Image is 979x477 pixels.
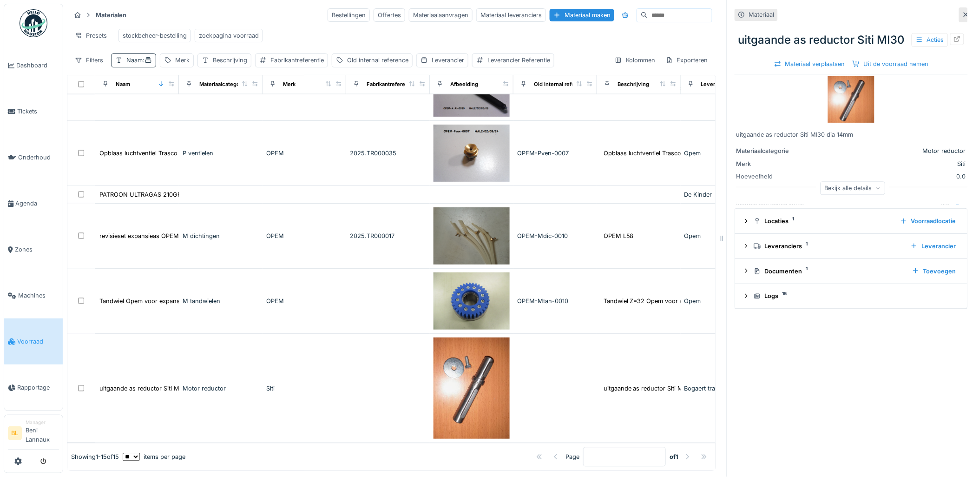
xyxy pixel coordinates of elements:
div: Manager [26,419,59,426]
div: items per page [123,453,185,462]
div: Fabrikantreferentie [270,56,324,65]
div: uitgaande as reductor Siti MI30 dia 14mm [736,130,966,139]
div: zoekpagina voorraad [199,31,259,40]
div: Materiaal maken [550,9,614,21]
div: Bekijk alle details [821,181,886,195]
div: Leverancier [701,80,731,88]
span: : [143,57,152,64]
div: uitgaande as reductor Siti MI30 [99,384,188,393]
div: Documenten [754,267,905,276]
a: Tickets [4,88,63,134]
img: uitgaande as reductor Siti MI30 [434,338,510,439]
div: OPEM L58 [604,232,634,240]
a: BL ManagerBeni Lannaux [8,419,59,450]
img: Badge_color-CXgf-gQk.svg [20,9,47,37]
div: 2025.TR000017 [350,232,426,240]
div: Materiaalcategorie [736,146,806,155]
div: Voorraadlocatie [896,215,960,227]
img: Opblaas luchtventiel Trasco Opem voor expansieas-2025.TR000035 [434,125,510,182]
div: OPEM-Mtan-0010 [517,297,593,305]
div: Logs [754,291,956,300]
span: Agenda [15,199,59,208]
div: Leverancier [907,240,960,252]
div: Motor reductor [810,146,966,155]
div: Materiaal [749,10,775,19]
div: Tandwiel Opem voor expansieas [99,297,191,305]
div: OPEM [266,149,342,158]
div: Merk [175,56,190,65]
div: Siti [810,159,966,168]
div: stockbeheer-bestelling [123,31,187,40]
div: Beschrijving [213,56,247,65]
div: uitgaande as reductor Siti MI30 dia 14mm [604,384,721,393]
div: P ventielen [183,149,259,158]
a: Voorraad [4,318,63,364]
div: Materiaalaanvragen [409,8,473,22]
summary: Leveranciers1Leverancier [739,238,964,255]
a: Zones [4,226,63,272]
strong: of 1 [670,453,678,462]
div: M dichtingen [183,232,259,240]
a: Dashboard [4,42,63,88]
div: Motor reductor [183,384,259,393]
div: Naam [126,56,152,65]
span: Dashboard [16,61,59,70]
div: Exporteren [662,53,712,67]
img: revisieset expansieas OPEM 2025.TR000017 [434,207,510,265]
a: Rapportage [4,364,63,411]
div: OPEM-Pven-0007 [517,149,593,158]
div: Materiaalcategorie [199,80,246,88]
div: Old internal reference [347,56,408,65]
div: Beschrijving [618,80,649,88]
div: Bestellingen [328,8,370,22]
div: Siti [266,384,342,393]
span: Machines [18,291,59,300]
div: Presets [71,29,111,42]
span: Opem [684,298,701,305]
div: Kolommen [611,53,660,67]
span: Zones [15,245,59,254]
div: Old internal reference [534,80,590,88]
div: Materiaal verplaatsen [770,58,849,70]
span: Tickets [17,107,59,116]
div: Hoeveelheid [736,172,806,181]
a: Onderhoud [4,134,63,180]
div: Opblaas luchtventiel Trasco Opem voor expansieas-2025.TR000035 [99,149,294,158]
div: Leverancier Referentie [487,56,550,65]
summary: Locaties1Voorraadlocatie [739,212,964,230]
img: Tandwiel Opem voor expansieas [434,272,510,330]
div: Locaties [754,217,893,225]
span: Rapportage [17,383,59,392]
span: Opem [684,232,701,239]
div: OPEM [266,232,342,240]
div: Toevoegen [908,265,960,278]
div: M tandwielen [183,297,259,305]
div: PATROON ULTRAGAS 210GR SIEVERT [99,190,207,199]
span: Bogaert transmission [684,385,744,392]
div: 0.0 [810,172,966,181]
div: Materiaal leveranciers [476,8,546,22]
span: Onderhoud [18,153,59,162]
span: Voorraad [17,337,59,346]
div: Acties [912,33,948,46]
summary: Documenten1Toevoegen [739,263,964,280]
a: Machines [4,272,63,318]
div: Merk [283,80,296,88]
li: BL [8,426,22,440]
div: Opblaas luchtventiel Trasco Opem voor expansieas [604,149,749,158]
div: Fabrikantreferentie [367,80,415,88]
div: Showing 1 - 15 of 15 [71,453,119,462]
strong: Materialen [92,11,130,20]
div: Afbeelding [450,80,478,88]
div: uitgaande as reductor Siti MI30 [735,28,968,52]
div: Filters [71,53,107,67]
div: Page [565,453,579,462]
div: Uit de voorraad nemen [849,58,933,70]
div: Merk [736,159,806,168]
div: revisieset expansieas OPEM 2025.TR000017 [99,232,225,240]
img: uitgaande as reductor Siti MI30 [828,76,874,123]
li: Beni Lannaux [26,419,59,448]
div: Offertes [374,8,405,22]
div: OPEM [266,297,342,305]
div: Tandwiel Z=32 Opem voor expansieas L73 [604,297,724,305]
